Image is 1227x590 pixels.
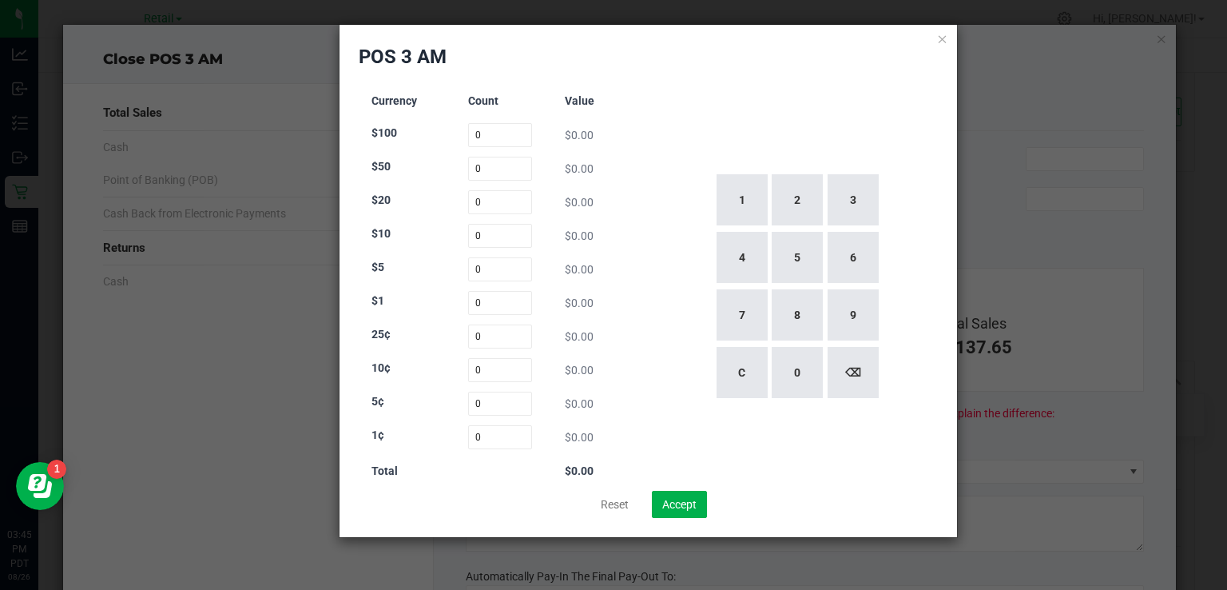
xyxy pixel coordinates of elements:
[371,465,436,477] h3: Total
[590,491,639,518] button: Reset
[565,431,594,444] span: $0.00
[468,123,533,147] input: Count
[565,364,594,377] span: $0.00
[717,289,768,341] button: 7
[565,297,594,309] span: $0.00
[652,491,707,518] button: Accept
[371,360,391,377] label: 10¢
[371,158,391,175] label: $50
[371,192,391,209] label: $20
[565,196,594,209] span: $0.00
[468,95,533,107] h3: Count
[371,393,384,410] label: 5¢
[565,229,594,242] span: $0.00
[468,291,533,315] input: Count
[371,225,391,242] label: $10
[828,232,879,283] button: 6
[565,162,594,175] span: $0.00
[371,293,384,309] label: $1
[359,44,447,70] h2: POS 3 AM
[565,263,594,276] span: $0.00
[468,392,533,416] input: Count
[717,347,768,398] button: C
[371,427,384,444] label: 1¢
[468,358,533,382] input: Count
[371,125,397,142] label: $100
[717,174,768,225] button: 1
[772,174,823,225] button: 2
[717,232,768,283] button: 4
[371,95,436,107] h3: Currency
[47,460,66,479] iframe: Resource center unread badge
[468,425,533,449] input: Count
[371,326,391,343] label: 25¢
[468,224,533,248] input: Count
[772,347,823,398] button: 0
[565,465,629,477] h3: $0.00
[828,347,879,398] button: ⌫
[468,325,533,349] input: Count
[468,190,533,214] input: Count
[828,174,879,225] button: 3
[772,232,823,283] button: 5
[565,129,594,142] span: $0.00
[468,157,533,181] input: Count
[371,259,384,276] label: $5
[565,95,629,107] h3: Value
[772,289,823,341] button: 8
[16,462,64,510] iframe: Resource center
[828,289,879,341] button: 9
[565,397,594,410] span: $0.00
[468,257,533,281] input: Count
[565,330,594,343] span: $0.00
